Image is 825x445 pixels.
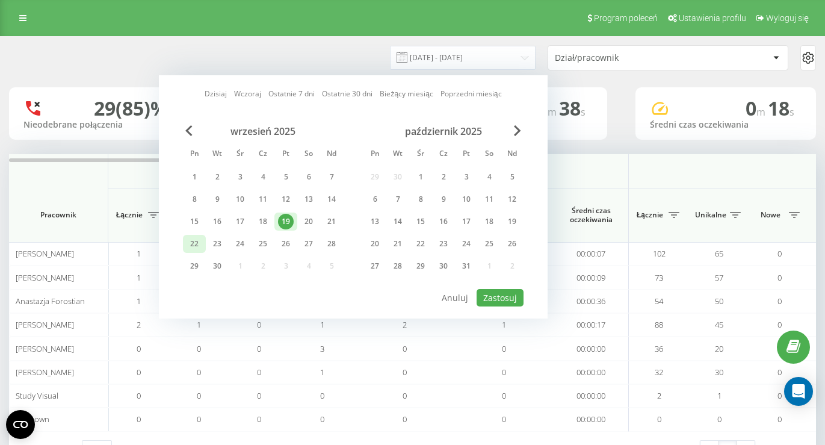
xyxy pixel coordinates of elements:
span: 2 [657,390,661,401]
a: Bieżący miesiąc [380,88,433,99]
span: Pracownik [19,210,97,220]
div: ndz 14 wrz 2025 [320,190,343,208]
span: 0 [777,390,782,401]
div: wt 2 wrz 2025 [206,168,229,186]
div: sob 4 paź 2025 [478,168,501,186]
div: 29 [187,258,202,274]
div: wt 30 wrz 2025 [206,257,229,275]
div: 18 [481,214,497,229]
span: Łącznie [635,210,665,220]
div: 5 [504,169,520,185]
span: 0 [777,319,782,330]
div: 29 [413,258,428,274]
div: 12 [504,191,520,207]
div: 30 [436,258,451,274]
span: 0 [403,390,407,401]
span: 32 [655,367,663,378]
div: pon 22 wrz 2025 [183,235,206,253]
div: czw 18 wrz 2025 [252,213,274,231]
span: 0 [137,367,141,378]
div: 10 [459,191,474,207]
a: Dzisiaj [205,88,227,99]
div: wt 14 paź 2025 [386,213,409,231]
div: czw 23 paź 2025 [432,235,455,253]
div: pon 29 wrz 2025 [183,257,206,275]
span: 0 [137,343,141,354]
span: Średni czas oczekiwania [563,206,619,225]
span: 65 [715,248,723,259]
div: 26 [278,236,294,252]
div: czw 9 paź 2025 [432,190,455,208]
div: 24 [232,236,248,252]
div: 18 [255,214,271,229]
span: [PERSON_NAME] [16,319,74,330]
div: pt 10 paź 2025 [455,190,478,208]
div: pon 13 paź 2025 [363,213,386,231]
div: 19 [504,214,520,229]
div: sob 6 wrz 2025 [297,168,320,186]
a: Poprzedni miesiąc [440,88,502,99]
div: Nieodebrane połączenia [23,120,175,130]
abbr: niedziela [323,146,341,164]
span: 36 [655,343,663,354]
div: czw 25 wrz 2025 [252,235,274,253]
abbr: piątek [457,146,475,164]
span: 0 [137,390,141,401]
div: 12 [278,191,294,207]
td: 00:00:00 [554,361,629,384]
div: pt 24 paź 2025 [455,235,478,253]
span: 1 [717,390,721,401]
div: 4 [481,169,497,185]
div: śr 3 wrz 2025 [229,168,252,186]
abbr: czwartek [434,146,453,164]
div: 13 [367,214,383,229]
span: s [581,105,586,119]
abbr: poniedziałek [185,146,203,164]
div: 21 [390,236,406,252]
div: sob 20 wrz 2025 [297,213,320,231]
div: ndz 7 wrz 2025 [320,168,343,186]
span: Nowe [755,210,785,220]
td: 00:00:09 [554,266,629,289]
div: śr 15 paź 2025 [409,213,432,231]
span: 2 [403,319,407,330]
div: 3 [459,169,474,185]
div: październik 2025 [363,125,524,137]
span: 0 [257,390,261,401]
div: czw 2 paź 2025 [432,168,455,186]
span: 1 [320,367,324,378]
div: pt 31 paź 2025 [455,257,478,275]
abbr: wtorek [389,146,407,164]
div: 23 [209,236,225,252]
div: 29 (85)% [94,97,168,120]
div: ndz 26 paź 2025 [501,235,524,253]
span: 0 [777,414,782,425]
span: 0 [502,343,506,354]
span: 0 [403,414,407,425]
div: 1 [413,169,428,185]
span: 0 [403,343,407,354]
div: pt 17 paź 2025 [455,213,478,231]
div: czw 11 wrz 2025 [252,190,274,208]
td: 00:00:00 [554,408,629,431]
span: 1 [537,95,559,121]
div: Średni czas oczekiwania [650,120,802,130]
div: wt 16 wrz 2025 [206,213,229,231]
div: 28 [324,236,339,252]
div: sob 27 wrz 2025 [297,235,320,253]
div: 14 [324,191,339,207]
td: 00:00:00 [554,337,629,360]
span: 73 [655,272,663,283]
div: 9 [436,191,451,207]
div: 7 [324,169,339,185]
span: 0 [777,248,782,259]
div: sob 13 wrz 2025 [297,190,320,208]
abbr: sobota [300,146,318,164]
span: Anastazja Forostian [16,296,85,307]
span: 30 [715,367,723,378]
div: wt 23 wrz 2025 [206,235,229,253]
span: m [548,105,559,119]
span: 45 [715,319,723,330]
button: Open CMP widget [6,410,35,439]
div: 3 [232,169,248,185]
